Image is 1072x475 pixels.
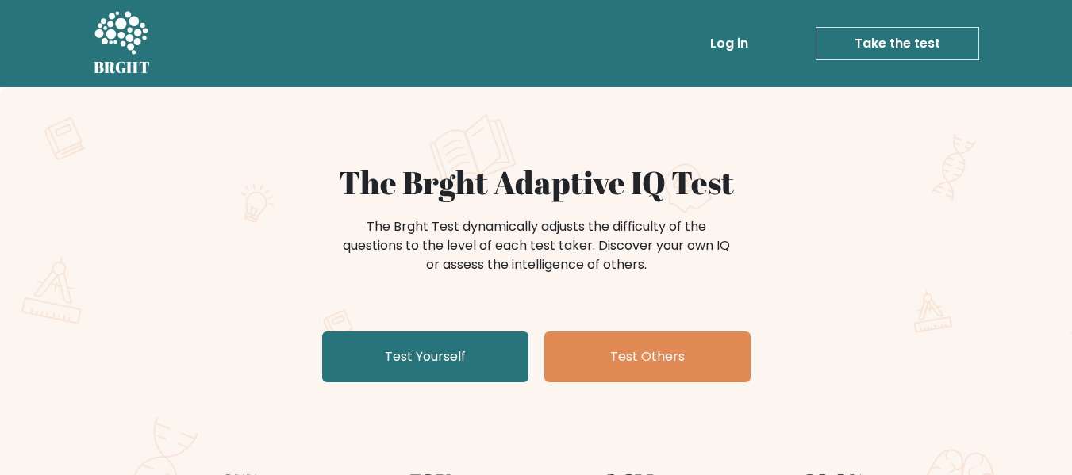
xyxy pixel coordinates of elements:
[704,28,755,59] a: Log in
[149,163,924,201] h1: The Brght Adaptive IQ Test
[322,331,528,382] a: Test Yourself
[816,27,979,60] a: Take the test
[94,58,151,77] h5: BRGHT
[544,331,751,382] a: Test Others
[94,6,151,81] a: BRGHT
[338,217,735,274] div: The Brght Test dynamically adjusts the difficulty of the questions to the level of each test take...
